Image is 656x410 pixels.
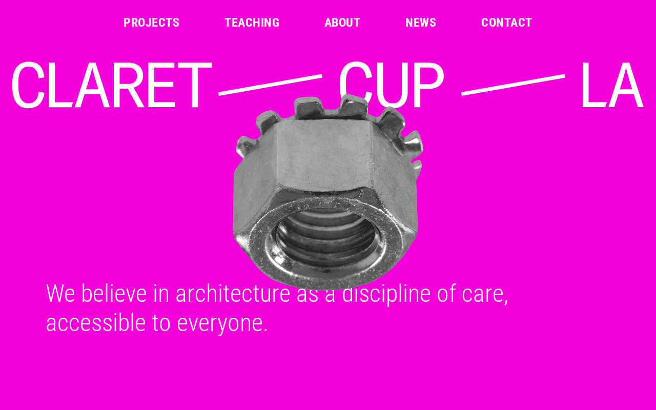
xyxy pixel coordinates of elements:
[224,16,279,29] a: Teaching
[324,16,360,29] a: About
[8,91,648,296] img: Metal star nut
[124,16,532,29] nav: Main Menu
[405,16,436,29] a: News
[124,16,179,29] a: Projects
[33,279,623,337] div: We believe in architecture as a discipline of care, accessible to everyone.
[481,16,532,29] a: Contact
